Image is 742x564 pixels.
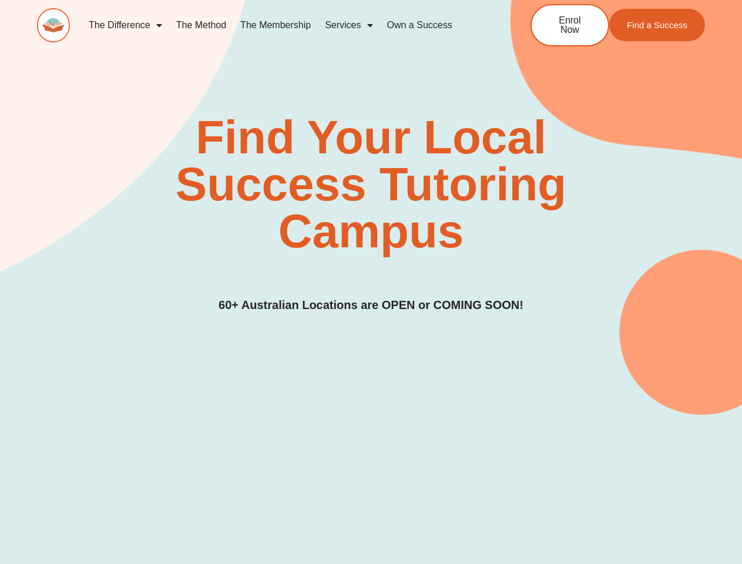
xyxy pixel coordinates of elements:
[627,21,687,29] span: Find a Success
[609,9,705,41] a: Find a Success
[380,12,459,39] a: Own a Success
[82,12,169,39] a: The Difference
[531,4,609,46] a: Enrol Now
[108,114,635,255] h2: Find Your Local Success Tutoring Campus
[318,12,380,39] a: Services
[683,508,742,564] iframe: Chat Widget
[233,12,318,39] a: The Membership
[219,296,523,314] h3: 60+ Australian Locations are OPEN or COMING SOON!
[82,12,492,39] nav: Menu
[169,12,233,39] a: The Method
[549,16,590,35] span: Enrol Now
